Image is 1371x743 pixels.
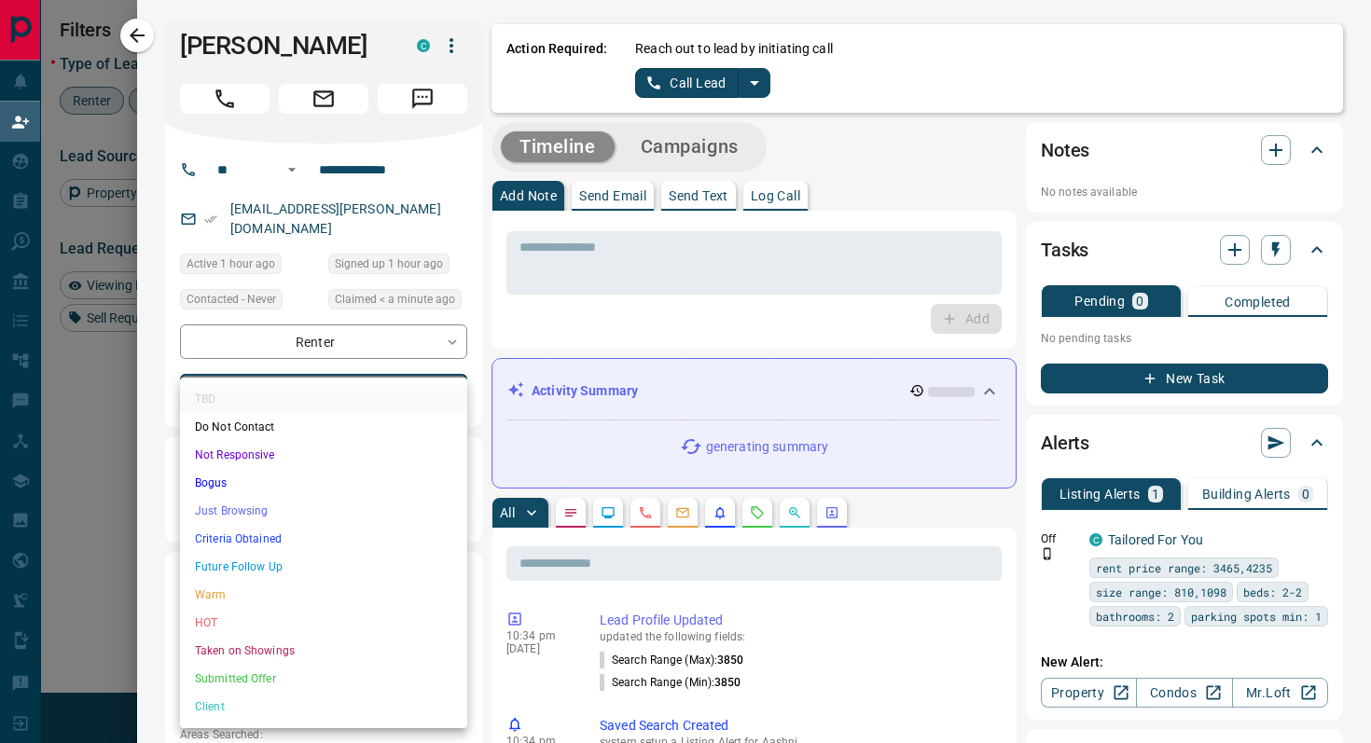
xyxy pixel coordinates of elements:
[180,693,467,721] li: Client
[180,637,467,665] li: Taken on Showings
[180,665,467,693] li: Submitted Offer
[180,581,467,609] li: Warm
[180,441,467,469] li: Not Responsive
[180,553,467,581] li: Future Follow Up
[180,469,467,497] li: Bogus
[180,525,467,553] li: Criteria Obtained
[180,413,467,441] li: Do Not Contact
[180,497,467,525] li: Just Browsing
[180,609,467,637] li: HOT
